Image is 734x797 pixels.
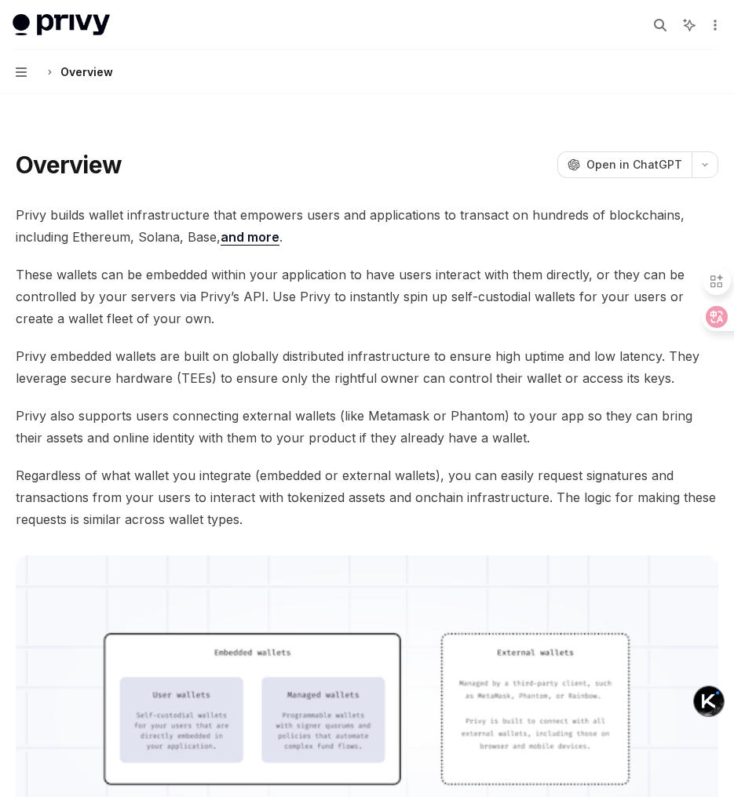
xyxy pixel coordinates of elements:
[16,204,718,248] span: Privy builds wallet infrastructure that empowers users and applications to transact on hundreds o...
[586,157,682,173] span: Open in ChatGPT
[221,229,279,246] a: and more
[557,151,692,178] button: Open in ChatGPT
[60,63,113,82] div: Overview
[16,151,122,179] h1: Overview
[16,264,718,329] span: These wallets can be embedded within your application to have users interact with them directly, ...
[16,405,718,449] span: Privy also supports users connecting external wallets (like Metamask or Phantom) to your app so t...
[13,14,110,36] img: light logo
[706,14,721,36] button: More actions
[16,464,718,530] span: Regardless of what wallet you integrate (embedded or external wallets), you can easily request si...
[16,345,718,389] span: Privy embedded wallets are built on globally distributed infrastructure to ensure high uptime and...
